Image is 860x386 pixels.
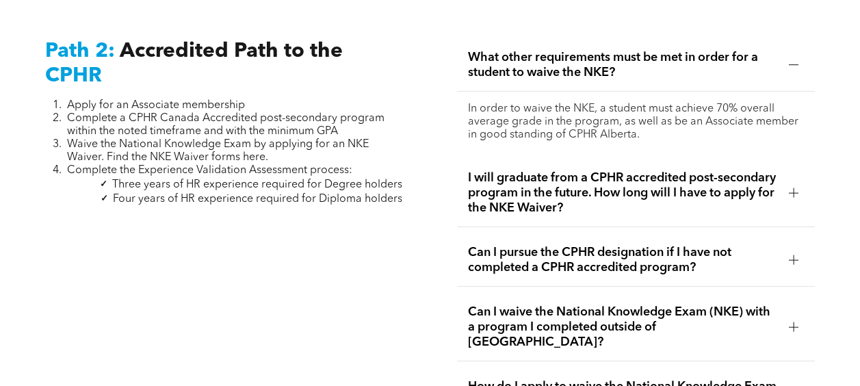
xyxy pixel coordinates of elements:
span: Can I waive the National Knowledge Exam (NKE) with a program I completed outside of [GEOGRAPHIC_D... [468,305,778,350]
p: In order to waive the NKE, a student must achieve 70% overall average grade in the program, as we... [468,103,804,142]
span: What other requirements must be met in order for a student to waive the NKE? [468,50,778,80]
span: Four years of HR experience required for Diploma holders [113,194,402,205]
span: Accredited Path to the [120,41,343,62]
span: Complete the Experience Validation Assessment process: [67,165,352,176]
span: Path 2: [45,41,115,62]
span: Complete a CPHR Canada Accredited post-secondary program within the noted timeframe and with the ... [67,113,385,137]
span: Apply for an Associate membership [67,100,245,111]
span: I will graduate from a CPHR accredited post-secondary program in the future. How long will I have... [468,170,778,216]
span: Can I pursue the CPHR designation if I have not completed a CPHR accredited program? [468,245,778,275]
span: Three years of HR experience required for Degree holders [112,179,402,190]
span: Waive the National Knowledge Exam by applying for an NKE Waiver. Find the NKE Waiver forms here. [67,139,369,163]
span: CPHR [45,66,102,86]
